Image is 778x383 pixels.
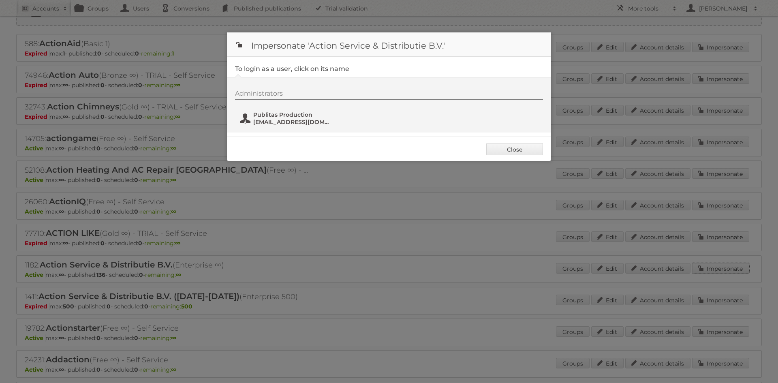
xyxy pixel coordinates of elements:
[253,111,332,118] span: Publitas Production
[239,110,334,126] button: Publitas Production [EMAIL_ADDRESS][DOMAIN_NAME]
[235,90,543,100] div: Administrators
[227,32,551,57] h1: Impersonate 'Action Service & Distributie B.V.'
[486,143,543,155] a: Close
[253,118,332,126] span: [EMAIL_ADDRESS][DOMAIN_NAME]
[235,65,349,73] legend: To login as a user, click on its name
